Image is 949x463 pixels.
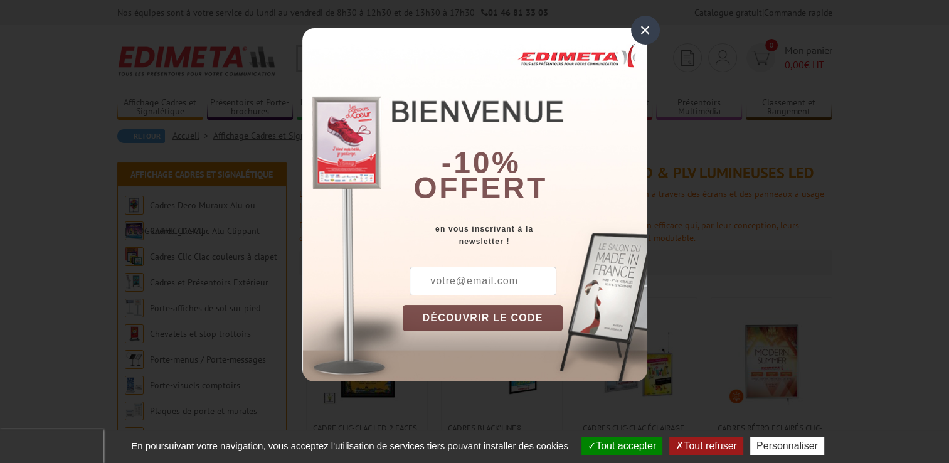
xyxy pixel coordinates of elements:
font: offert [413,171,548,205]
div: en vous inscrivant à la newsletter ! [403,223,647,248]
button: Tout accepter [581,437,662,455]
button: Tout refuser [669,437,743,455]
div: × [631,16,660,45]
button: Personnaliser (fenêtre modale) [750,437,824,455]
b: -10% [442,146,521,179]
span: En poursuivant votre navigation, vous acceptez l'utilisation de services tiers pouvant installer ... [125,440,575,451]
button: DÉCOUVRIR LE CODE [403,305,563,331]
input: votre@email.com [410,267,556,295]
